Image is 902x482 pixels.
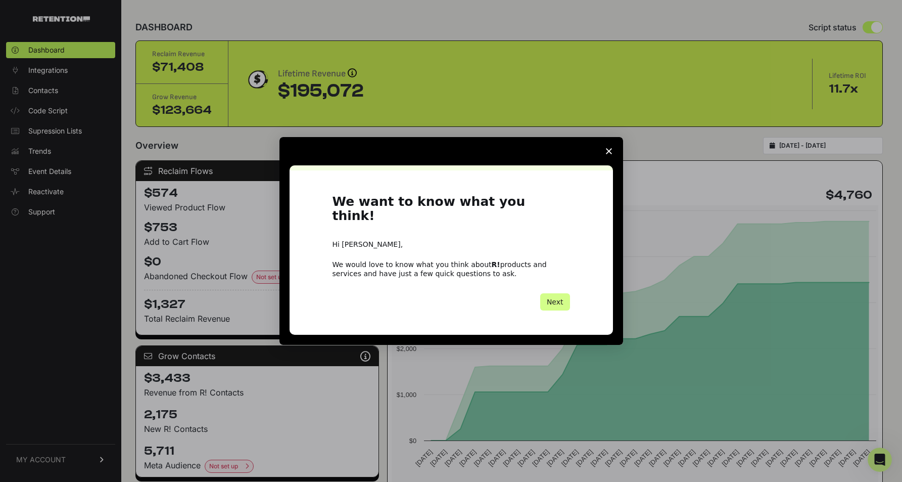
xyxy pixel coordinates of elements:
[333,260,570,278] div: We would love to know what you think about products and services and have just a few quick questi...
[540,293,570,311] button: Next
[595,137,623,165] span: Close survey
[492,260,500,269] b: R!
[333,195,570,230] h1: We want to know what you think!
[333,240,570,250] div: Hi [PERSON_NAME],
